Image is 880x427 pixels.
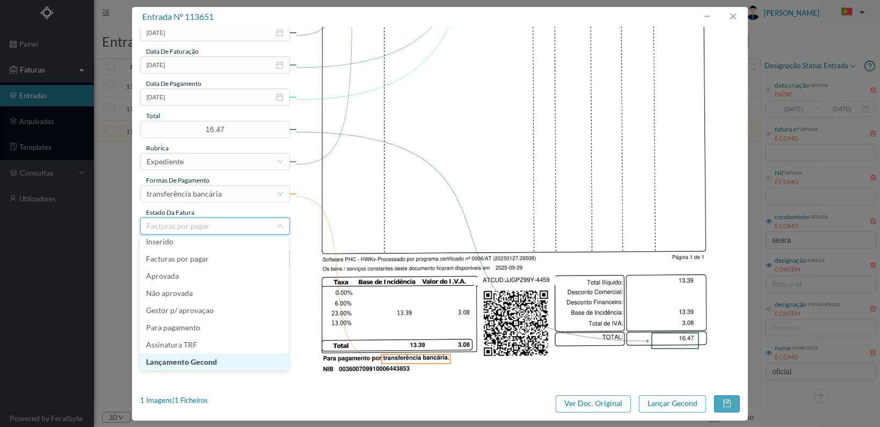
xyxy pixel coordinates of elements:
i: icon: down [277,223,283,229]
span: data de faturação [146,47,199,55]
button: PT [833,4,869,21]
button: Lançar Gecond [639,395,706,412]
li: Inserido [140,233,289,250]
div: transferência bancária [147,186,222,202]
span: entrada nº 113651 [142,11,214,21]
span: estado da fatura [146,208,194,216]
li: Lançamento Gecond [140,353,289,371]
i: icon: calendar [276,61,283,69]
li: Facturas por pagar [140,250,289,267]
li: Gestor p/ aprovaçao [140,302,289,319]
li: Aprovada [140,267,289,285]
span: data de pagamento [146,79,201,88]
i: icon: down [277,191,283,197]
div: Expediente [147,154,184,170]
div: 1 Imagens | 1 Ficheiros [140,395,208,406]
button: Ver Doc. Original [556,395,631,412]
span: total [146,112,160,120]
i: icon: down [277,158,283,165]
i: icon: calendar [276,29,283,37]
li: Não aprovada [140,285,289,302]
li: Para pagamento [140,319,289,336]
span: Formas de Pagamento [146,176,209,184]
li: Assinatura TRF [140,336,289,353]
i: icon: calendar [276,93,283,101]
span: rubrica [146,144,169,152]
